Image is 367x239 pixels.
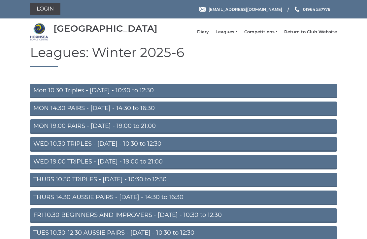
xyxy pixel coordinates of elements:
[294,6,330,13] a: Phone us 01964 537776
[30,137,337,152] a: WED 10.30 TRIPLES - [DATE] - 10:30 to 12:30
[199,7,206,12] img: Email
[53,23,157,34] div: [GEOGRAPHIC_DATA]
[284,29,337,35] a: Return to Club Website
[244,29,278,35] a: Competitions
[30,119,337,134] a: MON 19.00 PAIRS - [DATE] - 19:00 to 21:00
[30,3,60,15] a: Login
[30,45,337,67] h1: Leagues: Winter 2025-6
[30,84,337,98] a: Mon 10.30 Triples - [DATE] - 10:30 to 12:30
[295,7,299,12] img: Phone us
[197,29,209,35] a: Diary
[30,102,337,116] a: MON 14.30 PAIRS - [DATE] - 14:30 to 16:30
[30,173,337,187] a: THURS 10.30 TRIPLES - [DATE] - 10:30 to 12:30
[199,6,282,13] a: Email [EMAIL_ADDRESS][DOMAIN_NAME]
[30,208,337,223] a: FRI 10.30 BEGINNERS AND IMPROVERS - [DATE] - 10:30 to 12:30
[30,23,48,41] img: Hornsea Bowls Centre
[209,7,282,12] span: [EMAIL_ADDRESS][DOMAIN_NAME]
[216,29,237,35] a: Leagues
[30,191,337,205] a: THURS 14.30 AUSSIE PAIRS - [DATE] - 14:30 to 16:30
[303,7,330,12] span: 01964 537776
[30,155,337,169] a: WED 19.00 TRIPLES - [DATE] - 19:00 to 21:00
